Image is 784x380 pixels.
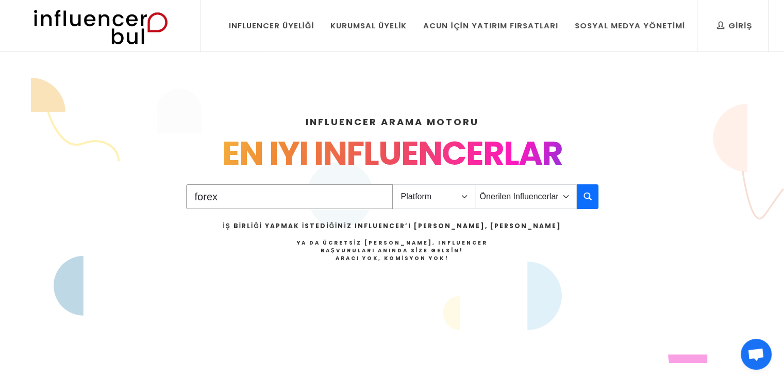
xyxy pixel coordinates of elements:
div: Açık sohbet [741,339,772,370]
div: Giriş [717,20,752,31]
h4: INFLUENCER ARAMA MOTORU [58,115,726,129]
div: EN IYI INFLUENCERLAR [58,129,726,178]
input: Search [186,184,393,209]
h4: Ya da Ücretsiz [PERSON_NAME], Influencer Başvuruları Anında Size Gelsin! [223,239,561,262]
div: Acun İçin Yatırım Fırsatları [423,20,558,31]
div: Kurumsal Üyelik [330,20,407,31]
div: Influencer Üyeliği [229,20,314,31]
div: Sosyal Medya Yönetimi [575,20,685,31]
strong: Aracı Yok, Komisyon Yok! [336,254,449,262]
h2: İş Birliği Yapmak İstediğiniz Influencer’ı [PERSON_NAME], [PERSON_NAME] [223,221,561,231]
